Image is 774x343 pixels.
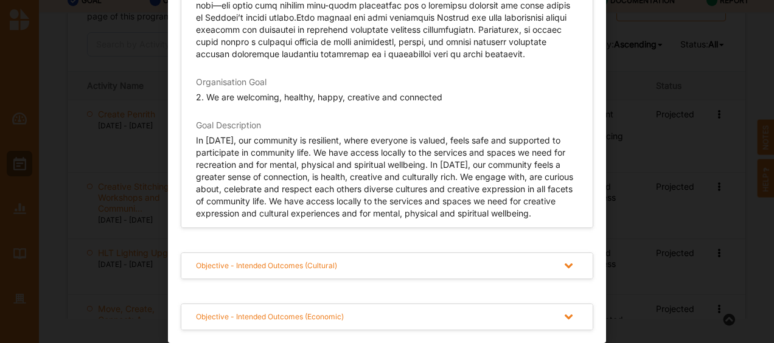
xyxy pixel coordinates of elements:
[196,312,344,322] label: Objective - Intended Outcomes (Economic)
[196,77,267,87] label: Organisation Goal
[196,120,261,130] label: Goal Description
[196,261,337,271] label: Objective - Intended Outcomes (Cultural)
[196,91,578,103] p: 2. We are welcoming, healthy, happy, creative and connected
[196,134,578,220] p: In [DATE], our community is resilient, where everyone is valued, feels safe and supported to part...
